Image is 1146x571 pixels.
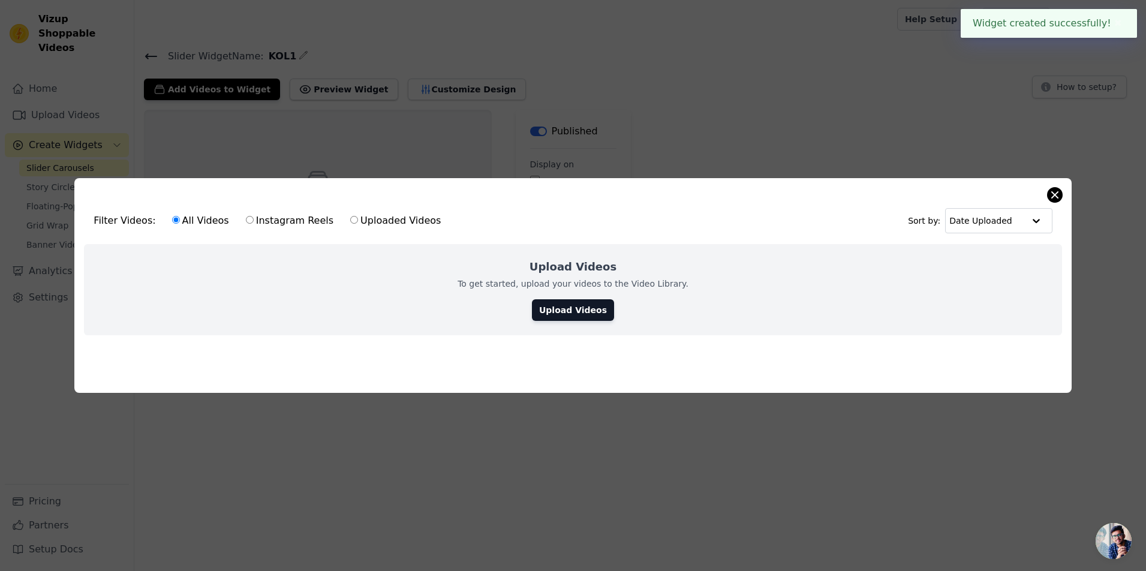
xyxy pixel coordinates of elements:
p: To get started, upload your videos to the Video Library. [458,278,688,290]
div: Widget created successfully! [961,9,1137,38]
label: Uploaded Videos [350,213,441,229]
button: Close [1111,16,1125,31]
a: Upload Videos [532,299,614,321]
label: All Videos [172,213,230,229]
h2: Upload Videos [530,259,616,275]
a: 开放式聊天 [1096,523,1132,559]
button: Close modal [1048,188,1062,202]
div: Sort by: [908,208,1052,233]
div: Filter Videos: [94,207,447,235]
label: Instagram Reels [245,213,334,229]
